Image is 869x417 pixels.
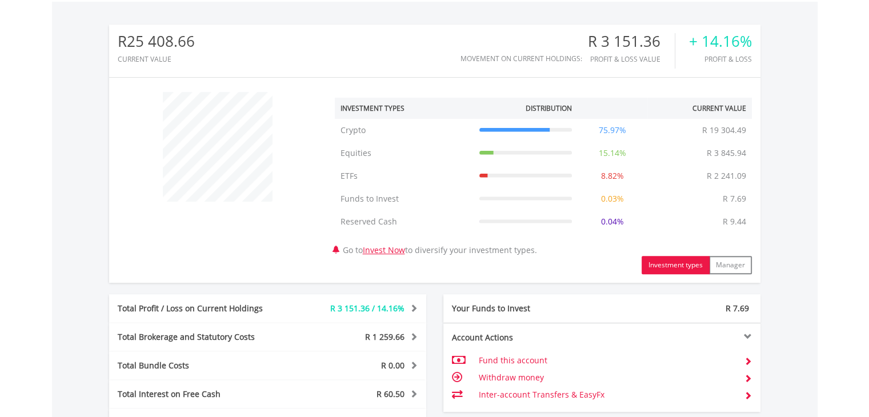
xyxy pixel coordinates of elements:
[109,388,294,400] div: Total Interest on Free Cash
[118,55,195,63] div: CURRENT VALUE
[578,142,647,165] td: 15.14%
[689,55,752,63] div: Profit & Loss
[526,103,572,113] div: Distribution
[109,331,294,343] div: Total Brokerage and Statutory Costs
[642,256,710,274] button: Investment types
[647,98,752,119] th: Current Value
[381,360,405,371] span: R 0.00
[701,142,752,165] td: R 3 845.94
[726,303,749,314] span: R 7.69
[335,98,474,119] th: Investment Types
[709,256,752,274] button: Manager
[588,55,675,63] div: Profit & Loss Value
[335,165,474,187] td: ETFs
[118,33,195,50] div: R25 408.66
[109,303,294,314] div: Total Profit / Loss on Current Holdings
[363,244,405,255] a: Invest Now
[701,165,752,187] td: R 2 241.09
[335,187,474,210] td: Funds to Invest
[717,187,752,210] td: R 7.69
[578,165,647,187] td: 8.82%
[696,119,752,142] td: R 19 304.49
[478,386,735,403] td: Inter-account Transfers & EasyFx
[460,55,582,62] div: Movement on Current Holdings:
[377,388,405,399] span: R 60.50
[443,303,602,314] div: Your Funds to Invest
[717,210,752,233] td: R 9.44
[578,187,647,210] td: 0.03%
[588,33,675,50] div: R 3 151.36
[330,303,405,314] span: R 3 151.36 / 14.16%
[689,33,752,50] div: + 14.16%
[335,210,474,233] td: Reserved Cash
[478,369,735,386] td: Withdraw money
[478,352,735,369] td: Fund this account
[578,210,647,233] td: 0.04%
[365,331,405,342] span: R 1 259.66
[335,142,474,165] td: Equities
[335,119,474,142] td: Crypto
[578,119,647,142] td: 75.97%
[326,86,760,274] div: Go to to diversify your investment types.
[109,360,294,371] div: Total Bundle Costs
[443,332,602,343] div: Account Actions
